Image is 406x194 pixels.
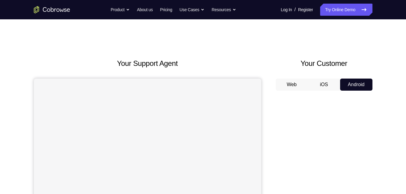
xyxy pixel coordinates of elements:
button: Resources [212,4,236,16]
h2: Your Customer [276,58,372,69]
a: Pricing [160,4,172,16]
h2: Your Support Agent [34,58,261,69]
button: Use Cases [180,4,204,16]
button: Web [276,79,308,91]
a: Try Online Demo [320,4,372,16]
span: / [294,6,296,13]
button: Product [111,4,130,16]
a: Go to the home page [34,6,70,13]
button: Android [340,79,372,91]
a: Register [298,4,313,16]
a: Log In [281,4,292,16]
button: iOS [308,79,340,91]
a: About us [137,4,153,16]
